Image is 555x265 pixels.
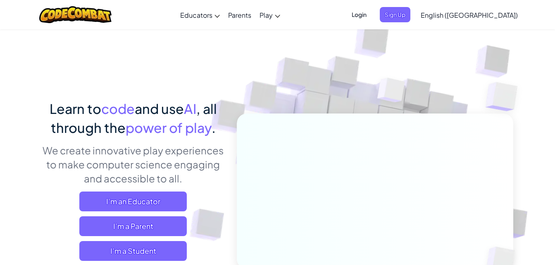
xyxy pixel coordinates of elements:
[255,4,284,26] a: Play
[79,241,187,261] button: I'm a Student
[184,100,196,117] span: AI
[260,11,273,19] span: Play
[180,11,212,19] span: Educators
[135,100,184,117] span: and use
[101,100,135,117] span: code
[50,100,101,117] span: Learn to
[421,11,518,19] span: English ([GEOGRAPHIC_DATA])
[347,7,372,22] button: Login
[469,62,541,132] img: Overlap cubes
[42,143,224,185] p: We create innovative play experiences to make computer science engaging and accessible to all.
[224,4,255,26] a: Parents
[39,6,112,23] img: CodeCombat logo
[126,119,212,136] span: power of play
[362,62,421,123] img: Overlap cubes
[417,4,522,26] a: English ([GEOGRAPHIC_DATA])
[176,4,224,26] a: Educators
[212,119,216,136] span: .
[380,7,410,22] button: Sign Up
[79,192,187,211] a: I'm an Educator
[79,216,187,236] a: I'm a Parent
